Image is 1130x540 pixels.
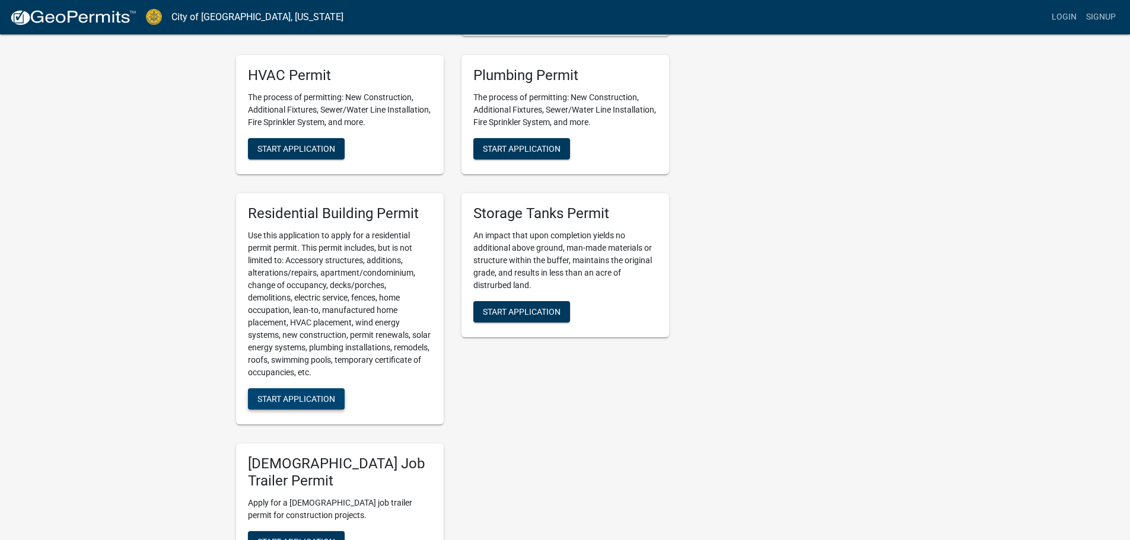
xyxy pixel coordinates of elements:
h5: [DEMOGRAPHIC_DATA] Job Trailer Permit [248,455,432,490]
a: Signup [1081,6,1121,28]
h5: Plumbing Permit [473,67,657,84]
button: Start Application [473,301,570,322]
h5: Residential Building Permit [248,205,432,222]
button: Start Application [473,138,570,159]
a: City of [GEOGRAPHIC_DATA], [US_STATE] [171,7,343,27]
p: The process of permitting: New Construction, Additional Fixtures, Sewer/Water Line Installation, ... [473,91,657,129]
button: Start Application [248,138,345,159]
a: Login [1047,6,1081,28]
p: Use this application to apply for a residential permit permit. This permit includes, but is not l... [248,229,432,379]
p: Apply for a [DEMOGRAPHIC_DATA] job trailer permit for construction projects. [248,497,432,522]
button: Start Application [248,388,345,410]
h5: Storage Tanks Permit [473,205,657,222]
span: Start Application [257,144,335,154]
p: An impact that upon completion yields no additional above ground, man-made materials or structure... [473,229,657,292]
span: Start Application [483,144,561,154]
img: City of Jeffersonville, Indiana [146,9,162,25]
span: Start Application [483,306,561,316]
span: Start Application [257,394,335,403]
h5: HVAC Permit [248,67,432,84]
p: The process of permitting: New Construction, Additional Fixtures, Sewer/Water Line Installation, ... [248,91,432,129]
